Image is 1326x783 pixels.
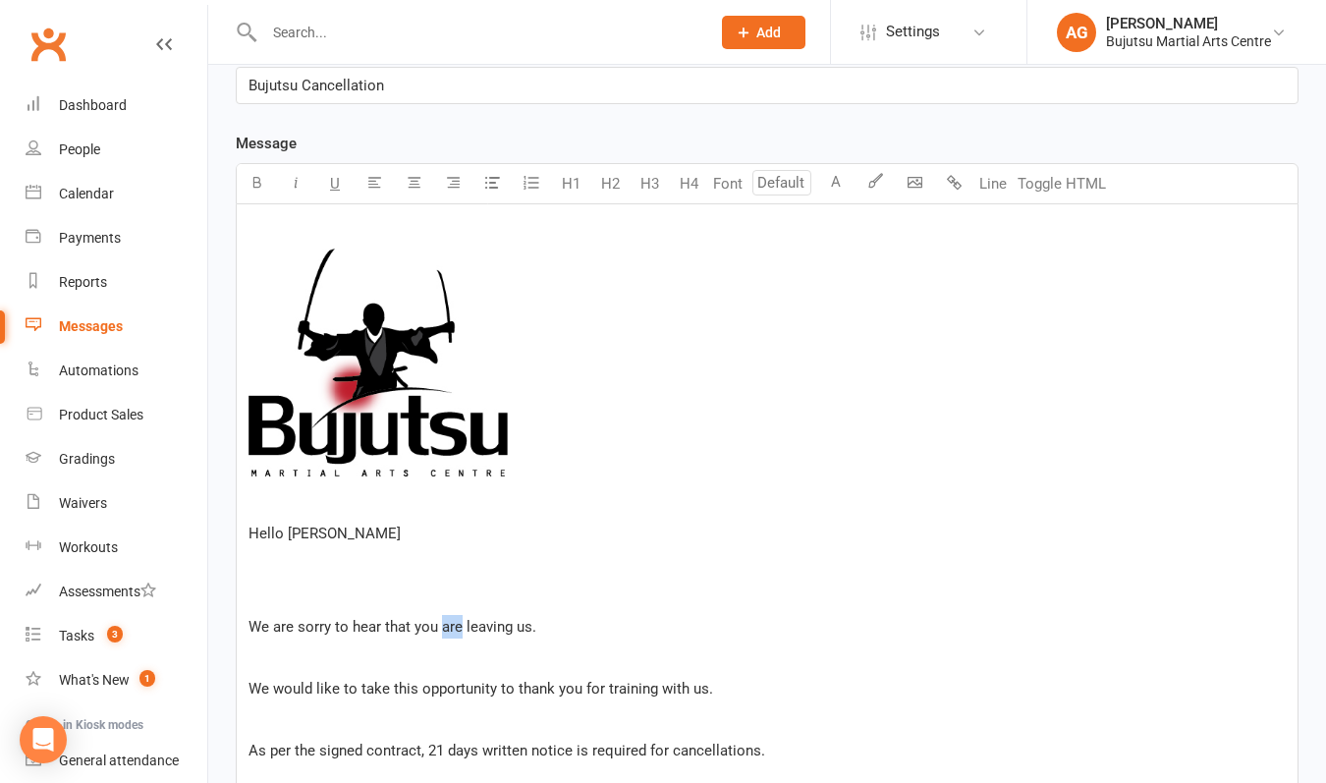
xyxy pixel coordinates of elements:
[26,739,207,783] a: General attendance kiosk mode
[1106,32,1271,50] div: Bujutsu Martial Arts Centre
[708,164,747,203] button: Font
[258,19,696,46] input: Search...
[59,628,94,643] div: Tasks
[59,584,156,599] div: Assessments
[249,742,765,759] span: As per the signed contract, 21 days written notice is required for cancellations.
[59,451,115,467] div: Gradings
[24,20,73,69] a: Clubworx
[26,570,207,614] a: Assessments
[590,164,630,203] button: H2
[26,393,207,437] a: Product Sales
[59,407,143,422] div: Product Sales
[59,186,114,201] div: Calendar
[26,349,207,393] a: Automations
[249,249,508,476] img: 2035d717-7c62-463b-a115-6a901fd5f771.jpg
[752,170,811,196] input: Default
[26,526,207,570] a: Workouts
[59,141,100,157] div: People
[816,164,856,203] button: A
[59,539,118,555] div: Workouts
[886,10,940,54] span: Settings
[26,260,207,305] a: Reports
[249,618,536,636] span: We are sorry to hear that you are leaving us.
[59,97,127,113] div: Dashboard
[756,25,781,40] span: Add
[59,495,107,511] div: Waivers
[26,216,207,260] a: Payments
[59,230,121,246] div: Payments
[26,305,207,349] a: Messages
[330,175,340,193] span: U
[973,164,1013,203] button: Line
[26,658,207,702] a: What's New1
[669,164,708,203] button: H4
[249,77,384,94] span: Bujutsu Cancellation
[1057,13,1096,52] div: AG
[26,84,207,128] a: Dashboard
[315,164,355,203] button: U
[630,164,669,203] button: H3
[59,274,107,290] div: Reports
[59,318,123,334] div: Messages
[26,614,207,658] a: Tasks 3
[26,481,207,526] a: Waivers
[59,672,130,688] div: What's New
[59,363,138,378] div: Automations
[20,716,67,763] div: Open Intercom Messenger
[59,753,179,768] div: General attendance
[722,16,805,49] button: Add
[1106,15,1271,32] div: [PERSON_NAME]
[107,626,123,643] span: 3
[26,172,207,216] a: Calendar
[249,680,713,698] span: We would like to take this opportunity to thank you for training with us.
[1013,164,1111,203] button: Toggle HTML
[551,164,590,203] button: H1
[26,128,207,172] a: People
[236,132,297,155] label: Message
[26,437,207,481] a: Gradings
[249,525,401,542] span: Hello [PERSON_NAME]
[139,670,155,687] span: 1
